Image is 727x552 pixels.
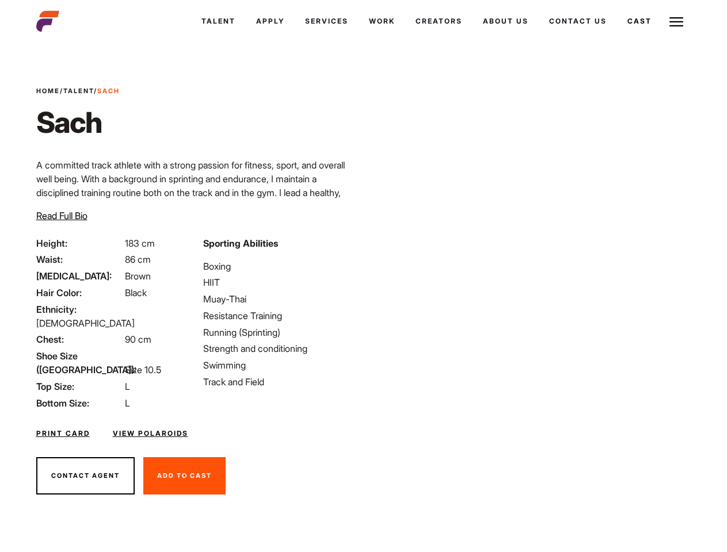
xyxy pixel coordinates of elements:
a: Services [295,6,359,37]
a: Work [359,6,405,37]
a: Cast [617,6,662,37]
li: Muay-Thai [203,292,356,306]
a: View Polaroids [113,428,188,439]
span: Height: [36,236,123,250]
span: Size 10.5 [125,364,161,375]
span: Black [125,287,147,298]
span: [MEDICAL_DATA]: [36,269,123,283]
p: A committed track athlete with a strong passion for fitness, sport, and overall well being. With ... [36,158,357,227]
a: Creators [405,6,473,37]
button: Add To Cast [143,457,226,495]
span: Add To Cast [157,471,212,480]
a: Apply [246,6,295,37]
a: Contact Us [539,6,617,37]
a: Print Card [36,428,90,439]
span: L [125,397,130,409]
li: Running (Sprinting) [203,325,356,339]
a: About Us [473,6,539,37]
button: Contact Agent [36,457,135,495]
span: L [125,381,130,392]
span: [DEMOGRAPHIC_DATA] [36,317,135,329]
a: Talent [63,87,94,95]
button: Read Full Bio [36,209,87,223]
img: Burger icon [669,15,683,29]
h1: Sach [36,105,120,140]
span: Ethnicity: [36,302,123,316]
span: Shoe Size ([GEOGRAPHIC_DATA]): [36,349,123,377]
strong: Sporting Abilities [203,237,278,249]
li: Strength and conditioning [203,342,356,355]
span: Read Full Bio [36,210,87,221]
span: 90 cm [125,333,151,345]
span: Bottom Size: [36,396,123,410]
li: Track and Field [203,375,356,389]
span: 86 cm [125,254,151,265]
span: / / [36,86,120,96]
span: Top Size: [36,379,123,393]
span: Brown [125,270,151,282]
span: Waist: [36,252,123,266]
li: HIIT [203,275,356,289]
strong: Sach [97,87,120,95]
span: Hair Color: [36,286,123,300]
img: cropped-aefm-brand-fav-22-square.png [36,10,59,33]
a: Talent [191,6,246,37]
li: Swimming [203,358,356,372]
span: Chest: [36,332,123,346]
li: Resistance Training [203,309,356,323]
a: Home [36,87,60,95]
li: Boxing [203,259,356,273]
span: 183 cm [125,237,155,249]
